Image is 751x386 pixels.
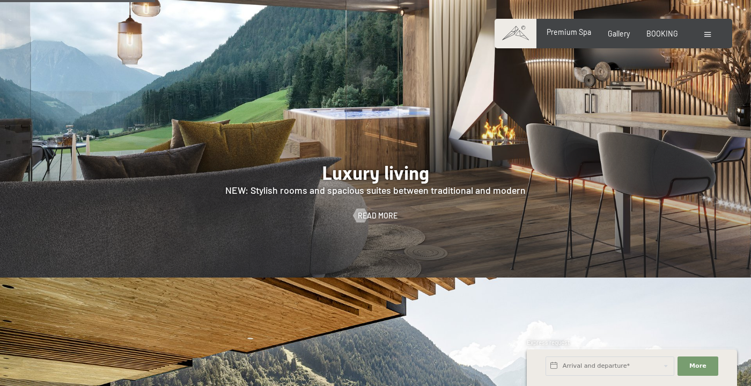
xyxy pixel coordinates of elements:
[689,362,706,370] span: More
[358,210,397,221] span: Read more
[678,356,718,376] button: More
[608,29,630,38] a: Gallery
[527,339,570,346] span: Express request
[646,29,678,38] a: BOOKING
[354,210,398,221] a: Read more
[547,27,591,37] a: Premium Spa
